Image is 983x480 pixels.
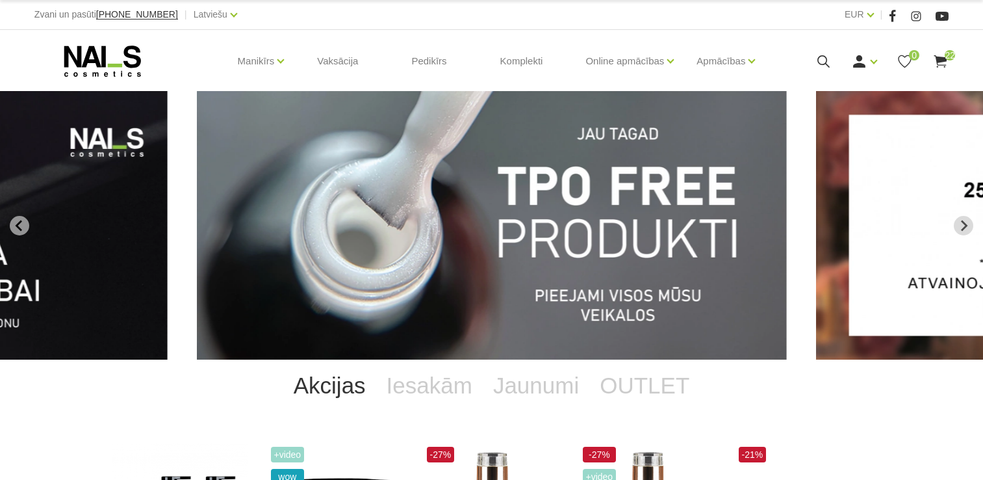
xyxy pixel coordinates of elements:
[954,216,973,235] button: Next slide
[932,53,949,70] a: 22
[589,360,700,412] a: OUTLET
[34,7,178,23] div: Zvani un pasūti
[96,10,178,20] a: [PHONE_NUMBER]
[10,216,29,235] button: Go to last slide
[238,35,275,87] a: Manikīrs
[880,7,883,23] span: |
[307,30,368,92] a: Vaksācija
[427,447,455,462] span: -27%
[845,7,864,22] a: EUR
[696,35,745,87] a: Apmācības
[376,360,483,412] a: Iesakām
[271,447,305,462] span: +Video
[283,360,376,412] a: Akcijas
[739,447,767,462] span: -21%
[197,91,787,360] li: 1 of 13
[897,53,913,70] a: 0
[185,7,187,23] span: |
[585,35,664,87] a: Online apmācības
[194,7,227,22] a: Latviešu
[96,9,178,20] span: [PHONE_NUMBER]
[490,30,554,92] a: Komplekti
[483,360,589,412] a: Jaunumi
[945,50,955,60] span: 22
[401,30,457,92] a: Pedikīrs
[583,447,617,462] span: -27%
[909,50,919,60] span: 0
